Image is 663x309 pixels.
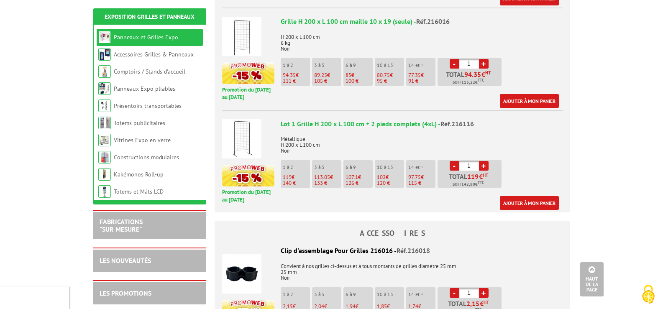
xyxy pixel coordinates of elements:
img: promotion [222,62,274,84]
img: Accessoires Grilles & Panneaux [98,48,111,61]
span: € [481,71,485,78]
a: - [450,161,459,171]
span: 119 [467,173,479,180]
p: Métallique H 200 x L 100 cm Noir [281,130,563,154]
span: Réf.216018 [397,246,430,255]
p: Promotion du [DATE] au [DATE] [222,189,274,204]
span: 85 [346,72,351,79]
span: 94.35 [464,71,481,78]
a: Kakémonos Roll-up [114,171,164,178]
p: € [346,174,373,180]
img: Grille H 200 x L 100 cm maille 10 x 19 (seule) [222,17,261,56]
p: € [408,174,435,180]
p: 10 à 13 [377,164,404,170]
img: Kakémonos Roll-up [98,168,111,181]
p: 14 et + [408,291,435,297]
a: Présentoirs transportables [114,102,182,110]
a: Constructions modulaires [114,153,179,161]
p: 126 € [346,180,373,186]
sup: HT [484,299,489,305]
p: 100 € [346,78,373,84]
div: Lot 1 Grille H 200 x L 100 cm + 2 pieds complets (4xL) - [281,119,563,129]
div: Clip d'assemblage Pour Grilles 216016 - [222,246,563,255]
a: + [479,161,489,171]
p: € [377,174,404,180]
img: Totems publicitaires [98,117,111,129]
p: € [314,72,341,78]
span: 113,22 [461,79,475,86]
img: Clip d'assemblage Pour Grilles 216016 [222,254,261,294]
span: 94.35 [283,72,296,79]
p: 140 € [283,180,310,186]
p: 105 € [314,78,341,84]
span: 119 [283,174,292,181]
p: 1 à 2 [283,164,310,170]
p: 120 € [377,180,404,186]
img: Vitrines Expo en verre [98,134,111,146]
a: Panneaux et Grilles Expo [114,33,178,41]
p: 10 à 13 [377,291,404,297]
p: € [346,72,373,78]
a: Accessoires Grilles & Panneaux [114,51,194,58]
p: 1 à 2 [283,291,310,297]
p: 14 et + [408,164,435,170]
p: € [283,72,310,78]
span: Réf.216016 [416,17,450,26]
img: Lot 1 Grille H 200 x L 100 cm + 2 pieds complets (4xL) [222,119,261,158]
a: + [479,288,489,298]
div: Grille H 200 x L 100 cm maille 10 x 19 (seule) - [281,17,563,26]
p: 3 à 5 [314,164,341,170]
span: Réf.216116 [440,120,474,128]
sup: HT [483,172,488,178]
p: 6 à 9 [346,62,373,68]
a: Totems et Mâts LCD [114,188,164,195]
sup: HT [485,70,491,76]
a: FABRICATIONS"Sur Mesure" [100,217,143,233]
span: 102 [377,174,386,181]
p: H 200 x L 100 cm 6 kg Noir [281,28,563,52]
a: + [479,59,489,69]
span: € [479,173,483,180]
p: 6 à 9 [346,291,373,297]
a: Ajouter à mon panier [500,94,559,108]
h4: ACCESSOIRES [215,229,570,237]
img: Panneaux Expo pliables [98,82,111,95]
a: Ajouter à mon panier [500,196,559,210]
p: 115 € [408,180,435,186]
a: - [450,59,459,69]
p: € [377,72,404,78]
span: 80.75 [377,72,390,79]
p: € [408,72,435,78]
p: Promotion du [DATE] au [DATE] [222,86,274,102]
span: Soit € [453,79,484,86]
img: promotion [222,165,274,186]
p: 3 à 5 [314,62,341,68]
span: 89.25 [314,72,327,79]
p: 111 € [283,78,310,84]
img: Comptoirs / Stands d'accueil [98,65,111,78]
p: € [283,174,310,180]
a: Totems publicitaires [114,119,165,127]
a: LES NOUVEAUTÉS [100,256,151,265]
img: Totems et Mâts LCD [98,185,111,198]
span: 97.75 [408,174,421,181]
img: Constructions modulaires [98,151,111,163]
span: 107.1 [346,174,358,181]
p: 10 à 13 [377,62,404,68]
img: Cookies (fenêtre modale) [638,284,659,305]
p: Total [440,173,502,188]
span: 113.05 [314,174,330,181]
button: Cookies (fenêtre modale) [634,281,663,309]
p: 95 € [377,78,404,84]
p: 133 € [314,180,341,186]
p: 3 à 5 [314,291,341,297]
p: 91 € [408,78,435,84]
span: Soit € [453,181,484,188]
a: Panneaux Expo pliables [114,85,175,92]
p: 6 à 9 [346,164,373,170]
span: 77.35 [408,72,421,79]
a: LES PROMOTIONS [100,289,151,297]
sup: TTC [478,180,484,185]
p: € [314,174,341,180]
img: Présentoirs transportables [98,100,111,112]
